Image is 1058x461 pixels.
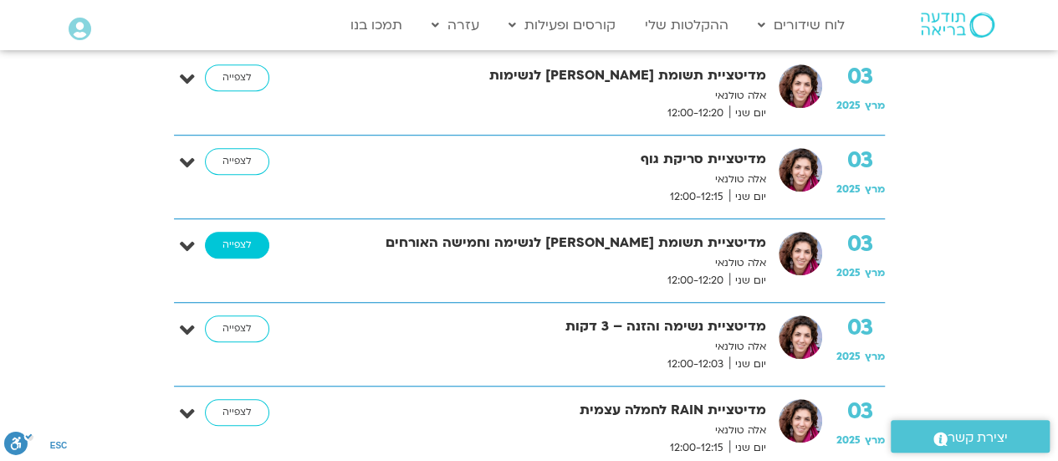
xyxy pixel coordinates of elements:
span: 12:00-12:03 [662,356,729,373]
span: יום שני [729,272,766,289]
a: לצפייה [205,64,269,91]
a: קורסים ופעילות [500,9,624,41]
span: מרץ [865,433,885,447]
p: אלה טולנאי [327,338,766,356]
span: 12:00-12:15 [664,439,729,457]
a: לצפייה [205,399,269,426]
span: מרץ [865,182,885,196]
strong: מדיטציית RAIN לחמלה עצמית [327,399,766,422]
strong: מדיטציית תשומת [PERSON_NAME] לנשימה וחמישה האורחים [327,232,766,254]
strong: מדיטציית נשימה והזנה – 3 דקות [327,315,766,338]
p: אלה טולנאי [327,87,766,105]
a: עזרה [423,9,488,41]
span: יצירת קשר [948,427,1008,449]
span: יום שני [729,356,766,373]
span: יום שני [729,188,766,206]
a: לצפייה [205,232,269,259]
strong: 03 [836,148,885,173]
a: יצירת קשר [891,420,1050,453]
p: אלה טולנאי [327,171,766,188]
span: יום שני [729,439,766,457]
strong: 03 [836,315,885,341]
a: לוח שידורים [749,9,853,41]
a: לצפייה [205,148,269,175]
a: לצפייה [205,315,269,342]
span: מרץ [865,99,885,112]
span: יום שני [729,105,766,122]
img: תודעה בריאה [921,13,994,38]
span: 2025 [836,350,861,363]
span: 12:00-12:20 [662,272,729,289]
strong: מדיטציית תשומת [PERSON_NAME] לנשימות [327,64,766,87]
span: מרץ [865,266,885,279]
span: מרץ [865,350,885,363]
span: 2025 [836,266,861,279]
span: 12:00-12:20 [662,105,729,122]
strong: מדיטציית סריקת גוף [327,148,766,171]
p: אלה טולנאי [327,254,766,272]
strong: 03 [836,399,885,424]
strong: 03 [836,232,885,257]
span: 12:00-12:15 [664,188,729,206]
span: 2025 [836,433,861,447]
a: תמכו בנו [342,9,411,41]
span: 2025 [836,99,861,112]
a: ההקלטות שלי [636,9,737,41]
strong: 03 [836,64,885,90]
span: 2025 [836,182,861,196]
p: אלה טולנאי [327,422,766,439]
